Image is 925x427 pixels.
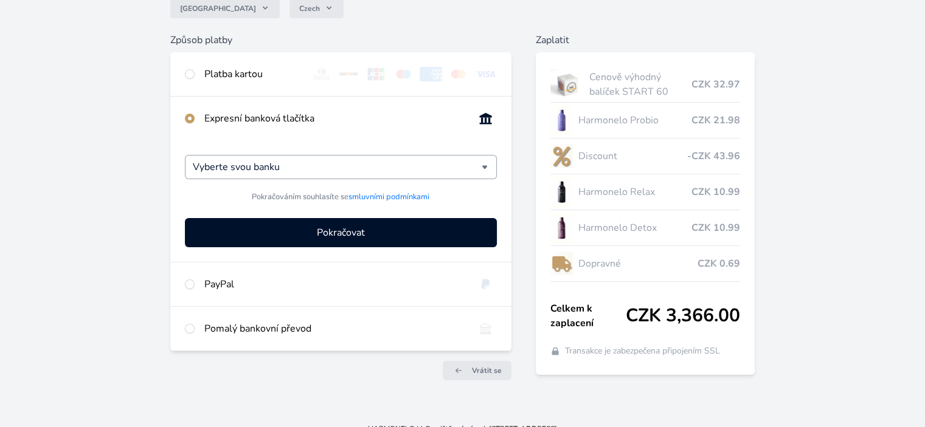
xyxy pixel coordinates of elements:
[578,220,691,235] span: Harmonelo Detox
[180,4,256,13] span: [GEOGRAPHIC_DATA]
[578,149,687,163] span: Discount
[392,67,415,81] img: maestro.svg
[193,160,481,174] input: Hledat...
[565,345,720,357] span: Transakce je zabezpečena připojením SSL
[691,77,740,92] span: CZK 32.97
[317,225,365,240] span: Pokračovat
[204,67,300,81] div: Platba kartou
[185,218,496,247] button: Pokračovat
[474,67,497,81] img: visa.svg
[443,361,511,380] a: Vrátit se
[204,277,464,292] div: PayPal
[536,33,755,47] h6: Zaplatit
[204,111,464,126] div: Expresní banková tlačítka
[550,301,626,330] span: Celkem k zaplacení
[310,67,333,81] img: diners.svg
[691,113,740,128] span: CZK 21.98
[589,70,691,99] span: Cenově výhodný balíček START 60
[185,155,496,179] div: Vyberte svou banku
[550,141,573,171] img: discount-lo.png
[348,191,429,202] a: smluvními podmínkami
[299,4,320,13] span: Czech
[550,248,573,279] img: delivery-lo.png
[691,185,740,199] span: CZK 10.99
[338,67,360,81] img: discover.svg
[698,256,740,271] span: CZK 0.69
[687,149,740,163] span: -CZK 43.96
[578,185,691,199] span: Harmonelo Relax
[204,321,464,336] div: Pomalý bankovní převod
[550,177,573,207] img: CLEAN_RELAX_se_stinem_x-lo.jpg
[474,111,497,126] img: onlineBanking_CZ.svg
[578,256,697,271] span: Dopravné
[472,366,502,375] span: Vrátit se
[550,213,573,243] img: DETOX_se_stinem_x-lo.jpg
[550,105,573,135] img: CLEAN_PROBIO_se_stinem_x-lo.jpg
[578,113,691,128] span: Harmonelo Probio
[626,305,740,327] span: CZK 3,366.00
[252,191,429,203] span: Pokračováním souhlasíte se
[365,67,387,81] img: jcb.svg
[474,321,497,336] img: bankTransfer_IBAN.svg
[420,67,442,81] img: amex.svg
[170,33,511,47] h6: Způsob platby
[474,277,497,292] img: paypal.svg
[550,69,585,100] img: start.jpg
[691,220,740,235] span: CZK 10.99
[447,67,469,81] img: mc.svg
